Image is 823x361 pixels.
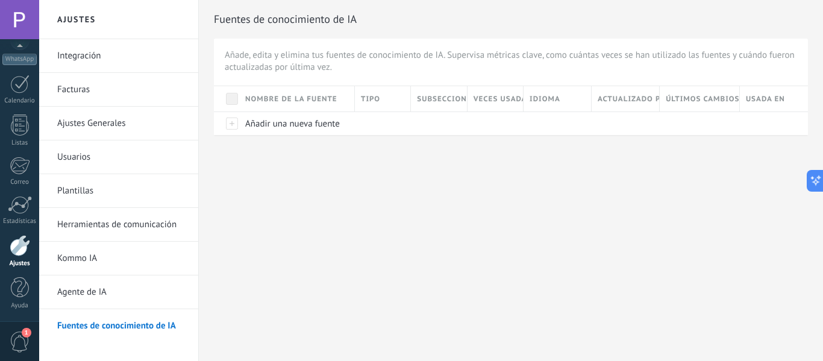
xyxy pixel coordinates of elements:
div: Idioma [524,86,591,111]
a: Fuentes de conocimiento de IA [57,309,186,343]
div: Calendario [2,97,37,105]
span: 1 [22,328,31,337]
a: Ajustes Generales [57,107,186,140]
li: Facturas [39,73,198,107]
a: Kommo IA [57,242,186,275]
div: Ajustes [2,260,37,268]
div: Actualizado por [592,86,659,111]
div: Nombre de la fuente [239,86,354,111]
a: Usuarios [57,140,186,174]
a: Facturas [57,73,186,107]
li: Plantillas [39,174,198,208]
li: Agente de IA [39,275,198,309]
a: Herramientas de comunicación [57,208,186,242]
li: Kommo IA [39,242,198,275]
span: Añade, edita y elimina tus fuentes de conocimiento de IA. Supervisa métricas clave, como cuántas ... [225,49,797,74]
div: Tipo [355,86,410,111]
li: Herramientas de comunicación [39,208,198,242]
div: Correo [2,178,37,186]
div: Listas [2,139,37,147]
div: Subsecciones [411,86,466,111]
div: Usada en [740,86,808,111]
a: Plantillas [57,174,186,208]
div: Últimos cambios [660,86,739,111]
li: Usuarios [39,140,198,174]
li: Ajustes Generales [39,107,198,140]
span: Añadir una nueva fuente [245,118,340,130]
h2: Fuentes de conocimiento de IA [214,7,808,31]
a: Integración [57,39,186,73]
div: Ayuda [2,302,37,310]
div: Estadísticas [2,218,37,225]
a: Agente de IA [57,275,186,309]
div: WhatsApp [2,54,37,65]
li: Integración [39,39,198,73]
li: Fuentes de conocimiento de IA [39,309,198,342]
div: Veces usadas [468,86,523,111]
